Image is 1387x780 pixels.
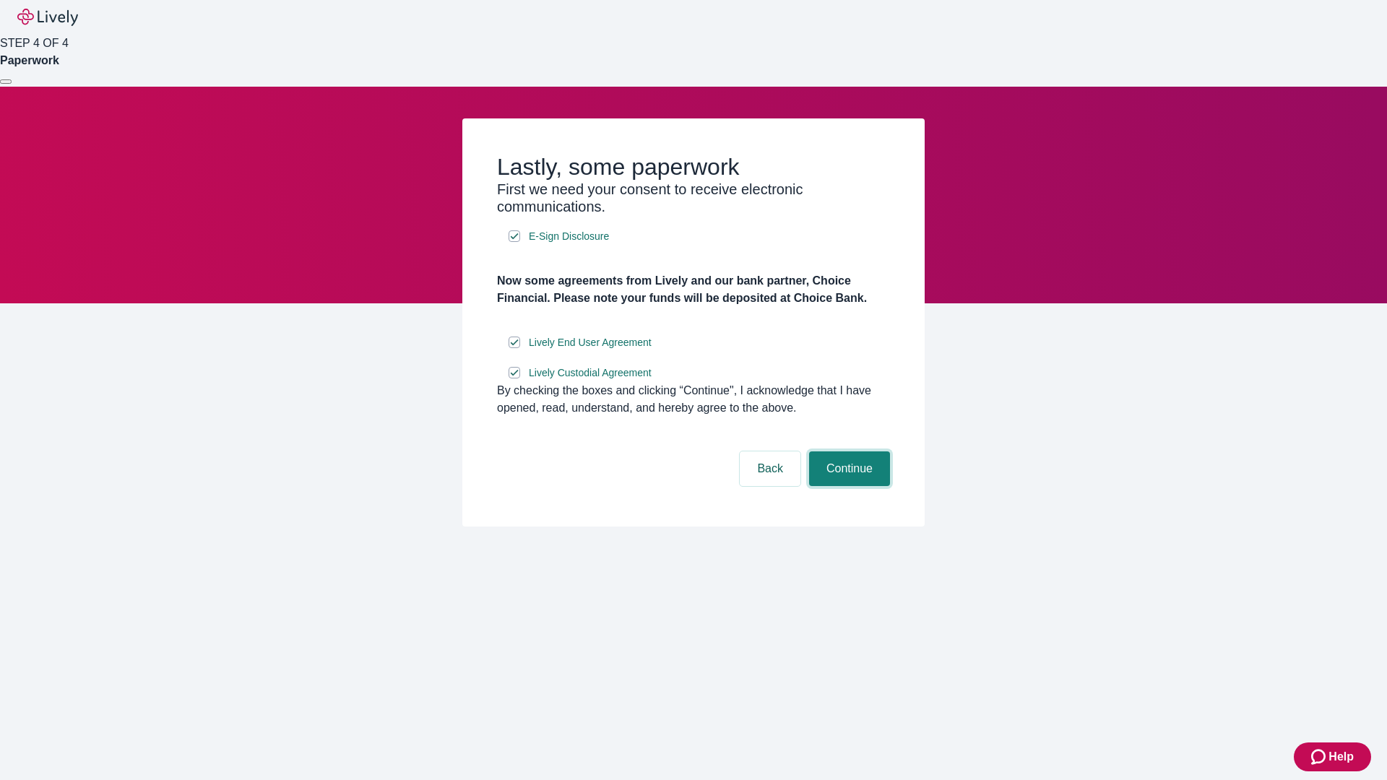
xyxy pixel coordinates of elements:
span: Lively End User Agreement [529,335,652,350]
button: Back [740,451,800,486]
a: e-sign disclosure document [526,364,654,382]
a: e-sign disclosure document [526,334,654,352]
span: Help [1328,748,1354,766]
span: Lively Custodial Agreement [529,365,652,381]
button: Continue [809,451,890,486]
svg: Zendesk support icon [1311,748,1328,766]
span: E-Sign Disclosure [529,229,609,244]
a: e-sign disclosure document [526,227,612,246]
h4: Now some agreements from Lively and our bank partner, Choice Financial. Please note your funds wi... [497,272,890,307]
button: Zendesk support iconHelp [1294,742,1371,771]
h2: Lastly, some paperwork [497,153,890,181]
h3: First we need your consent to receive electronic communications. [497,181,890,215]
div: By checking the boxes and clicking “Continue", I acknowledge that I have opened, read, understand... [497,382,890,417]
img: Lively [17,9,78,26]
